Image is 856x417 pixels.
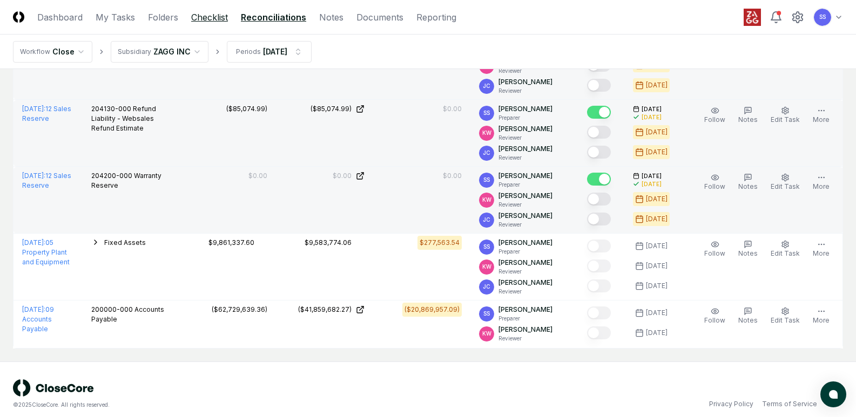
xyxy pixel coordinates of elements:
[498,154,552,162] p: Reviewer
[646,241,668,251] div: [DATE]
[483,283,490,291] span: JC
[498,134,552,142] p: Reviewer
[483,82,490,90] span: JC
[587,279,611,292] button: Mark complete
[704,316,725,324] span: Follow
[498,258,552,268] p: [PERSON_NAME]
[738,316,758,324] span: Notes
[263,46,287,57] div: [DATE]
[702,171,727,194] button: Follow
[498,211,552,221] p: [PERSON_NAME]
[498,278,552,288] p: [PERSON_NAME]
[811,171,832,194] button: More
[646,127,668,137] div: [DATE]
[37,11,83,24] a: Dashboard
[91,105,156,132] span: Refund Liability - Websales Refund Estimate
[736,238,760,261] button: Notes
[333,171,352,181] div: $0.00
[736,171,760,194] button: Notes
[498,201,552,209] p: Reviewer
[482,330,491,338] span: KW
[298,305,352,315] div: ($41,859,682.27)
[587,146,611,159] button: Mark complete
[769,104,802,127] button: Edit Task
[212,305,267,315] div: ($62,729,639.36)
[642,113,662,121] div: [DATE]
[22,305,54,333] a: [DATE]:09 Accounts Payable
[13,11,24,23] img: Logo
[702,305,727,327] button: Follow
[738,182,758,190] span: Notes
[227,41,312,63] button: Periods[DATE]
[22,238,45,247] span: [DATE] :
[646,328,668,338] div: [DATE]
[769,238,802,261] button: Edit Task
[241,11,306,24] a: Reconciliations
[498,114,552,122] p: Preparer
[420,238,460,248] div: $277,563.54
[482,263,491,271] span: KW
[498,305,552,315] p: [PERSON_NAME]
[642,172,662,180] span: [DATE]
[498,221,552,229] p: Reviewer
[22,172,45,180] span: [DATE] :
[587,240,611,252] button: Mark complete
[587,259,611,272] button: Mark complete
[91,105,131,113] span: 204130-000
[285,104,365,114] a: ($85,074.99)
[769,171,802,194] button: Edit Task
[285,305,365,315] a: ($41,859,682.27)
[498,124,552,134] p: [PERSON_NAME]
[22,105,71,122] a: [DATE]:12 Sales Reserve
[22,238,70,266] a: [DATE]:05 Property Plant and Equipment
[704,182,725,190] span: Follow
[646,261,668,271] div: [DATE]
[709,399,753,409] a: Privacy Policy
[91,172,132,180] span: 204200-000
[771,316,800,324] span: Edit Task
[13,41,312,63] nav: breadcrumb
[738,249,758,257] span: Notes
[305,238,352,248] div: $9,583,774.06
[482,129,491,137] span: KW
[646,194,668,204] div: [DATE]
[483,216,490,224] span: JC
[769,305,802,327] button: Edit Task
[498,181,552,189] p: Preparer
[646,308,668,318] div: [DATE]
[13,401,428,409] div: © 2025 CloseCore. All rights reserved.
[813,8,832,27] button: SS
[646,80,668,90] div: [DATE]
[498,248,552,256] p: Preparer
[236,47,261,57] div: Periods
[811,104,832,127] button: More
[736,104,760,127] button: Notes
[226,104,267,114] div: ($85,074.99)
[416,11,456,24] a: Reporting
[642,105,662,113] span: [DATE]
[443,171,462,181] div: $0.00
[285,171,365,181] a: $0.00
[498,144,552,154] p: [PERSON_NAME]
[642,180,662,188] div: [DATE]
[104,238,146,247] span: Fixed Assets
[483,310,490,318] span: SS
[498,87,552,95] p: Reviewer
[744,9,761,26] img: ZAGG logo
[702,104,727,127] button: Follow
[498,288,552,296] p: Reviewer
[587,106,611,119] button: Mark complete
[811,305,832,327] button: More
[646,214,668,224] div: [DATE]
[771,182,800,190] span: Edit Task
[483,176,490,184] span: SS
[587,126,611,139] button: Mark complete
[704,249,725,257] span: Follow
[311,104,352,114] div: ($85,074.99)
[482,196,491,204] span: KW
[819,13,826,21] span: SS
[22,172,71,189] a: [DATE]:12 Sales Reserve
[702,238,727,261] button: Follow
[483,243,490,251] span: SS
[319,11,343,24] a: Notes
